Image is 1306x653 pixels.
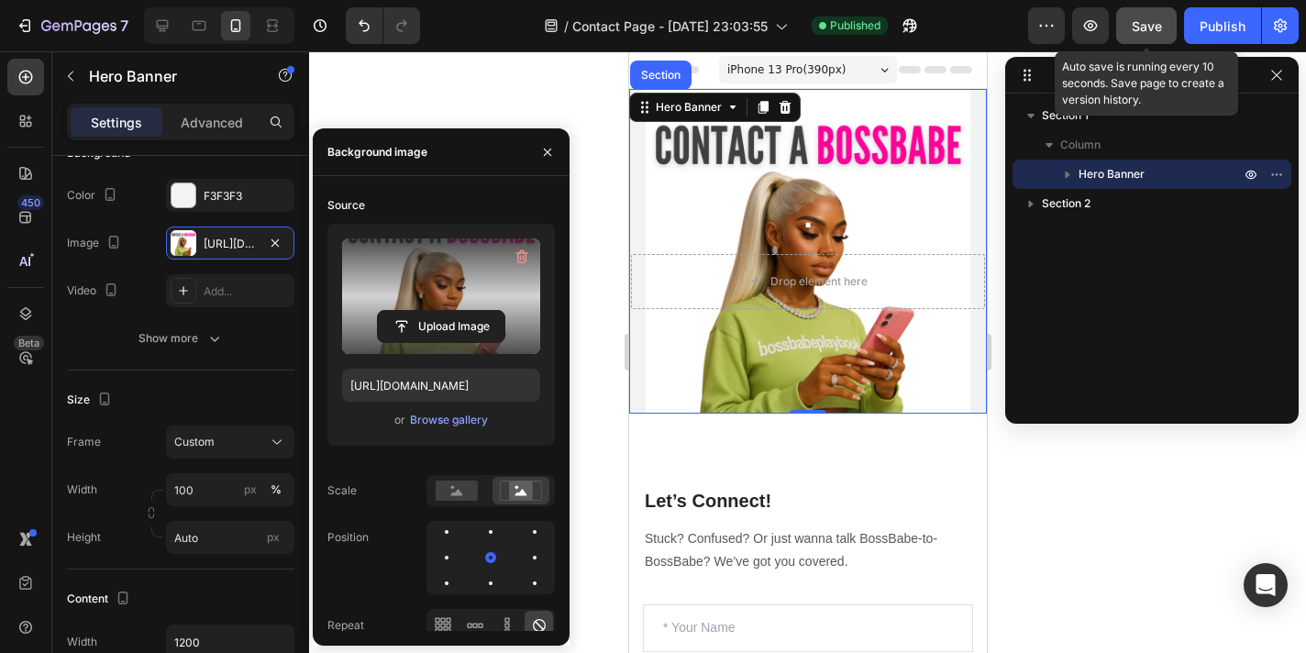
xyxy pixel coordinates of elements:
div: Position [327,529,369,546]
span: Hero Banner [1079,165,1145,183]
button: 7 [7,7,137,44]
button: Browse gallery [409,411,489,429]
div: Beta [14,336,44,350]
span: Save [1132,18,1162,34]
button: Custom [166,426,294,459]
span: Published [830,17,880,34]
div: Background image [327,144,427,160]
div: Browse gallery [410,412,488,428]
input: px% [166,473,294,506]
div: Open Intercom Messenger [1244,563,1288,607]
label: Frame [67,434,101,450]
span: Section 2 [1042,194,1090,213]
span: or [394,409,405,431]
input: px [166,521,294,554]
span: Column [1060,136,1101,154]
span: / [564,17,569,36]
p: Hero Banner [89,65,245,87]
span: Contact Page - [DATE] 23:03:55 [572,17,768,36]
span: Section 1 [1042,106,1089,125]
div: Publish [1200,17,1245,36]
label: Height [67,529,101,546]
button: % [239,479,261,501]
div: [URL][DOMAIN_NAME] [204,236,257,252]
div: Add... [204,283,290,300]
button: Show more [67,322,294,355]
button: Upload Image [377,310,505,343]
div: Scale [327,482,357,499]
span: px [267,530,280,544]
span: Custom [174,434,215,450]
div: Repeat [327,617,364,634]
p: Settings [91,113,142,132]
input: https://example.com/image.jpg [342,369,540,402]
div: Show more [138,329,224,348]
div: Width [67,634,97,650]
button: px [265,479,287,501]
div: Image [67,231,125,256]
button: Save [1116,7,1177,44]
label: Width [67,481,97,498]
div: Content [67,587,134,612]
div: px [244,481,257,498]
div: Undo/Redo [346,7,420,44]
button: Publish [1184,7,1261,44]
div: 450 [17,195,44,210]
div: Source [327,197,365,214]
div: Size [67,388,116,413]
div: F3F3F3 [204,188,290,205]
p: 7 [120,15,128,37]
div: % [271,481,282,498]
p: Advanced [181,113,243,132]
div: Color [67,183,121,208]
iframe: Design area [629,51,987,653]
div: Video [67,279,122,304]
